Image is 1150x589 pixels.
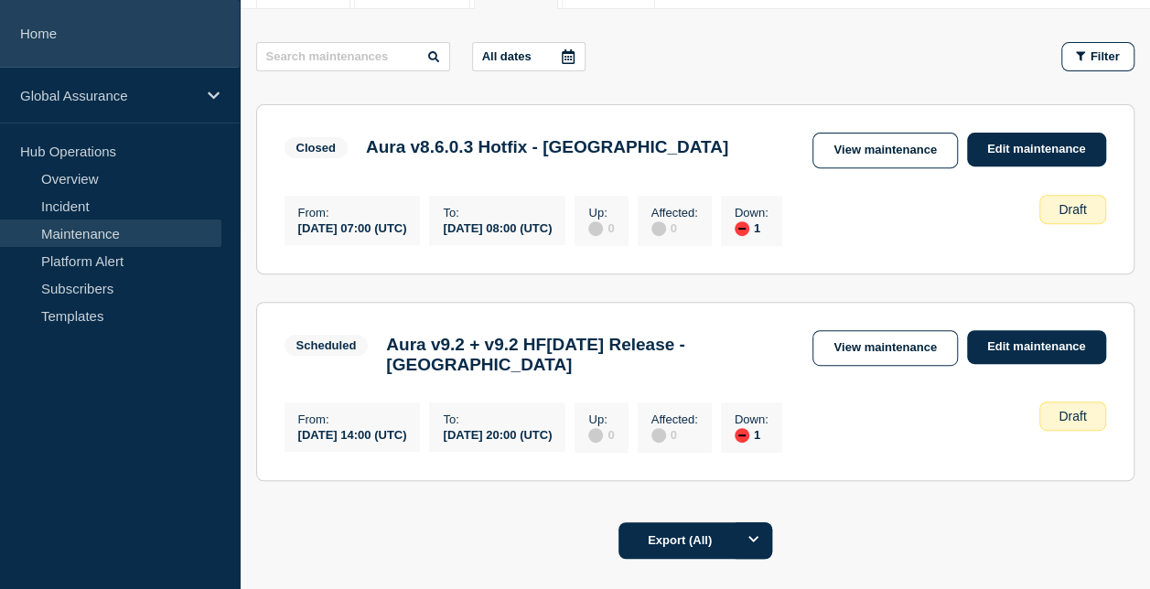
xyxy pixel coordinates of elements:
p: Affected : [651,206,698,220]
div: 0 [651,426,698,443]
p: All dates [482,49,532,63]
span: Filter [1091,49,1120,63]
p: To : [443,412,552,426]
p: Affected : [651,412,698,426]
p: Up : [588,206,614,220]
div: 0 [588,426,614,443]
div: down [735,428,749,443]
div: 1 [735,220,768,236]
p: Down : [735,206,768,220]
div: Closed [296,141,336,155]
p: From : [298,206,407,220]
div: 0 [588,220,614,236]
p: From : [298,412,407,426]
div: disabled [651,428,666,443]
h3: Aura v9.2 + v9.2 HF[DATE] Release - [GEOGRAPHIC_DATA] [386,335,794,375]
div: disabled [588,221,603,236]
a: Edit maintenance [967,133,1106,166]
div: Scheduled [296,338,357,352]
div: Draft [1039,402,1105,431]
a: View maintenance [812,330,957,366]
p: To : [443,206,552,220]
button: All dates [472,42,586,71]
div: down [735,221,749,236]
div: [DATE] 20:00 (UTC) [443,426,552,442]
div: 1 [735,426,768,443]
div: disabled [651,221,666,236]
div: [DATE] 14:00 (UTC) [298,426,407,442]
a: View maintenance [812,133,957,168]
button: Filter [1061,42,1134,71]
p: Global Assurance [20,88,196,103]
div: [DATE] 08:00 (UTC) [443,220,552,235]
div: [DATE] 07:00 (UTC) [298,220,407,235]
a: Edit maintenance [967,330,1106,364]
div: disabled [588,428,603,443]
div: 0 [651,220,698,236]
button: Options [736,522,772,559]
input: Search maintenances [256,42,450,71]
p: Down : [735,412,768,426]
button: Export (All) [618,522,772,559]
h3: Aura v8.6.0.3 Hotfix - [GEOGRAPHIC_DATA] [366,137,728,157]
div: Draft [1039,195,1105,224]
p: Up : [588,412,614,426]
